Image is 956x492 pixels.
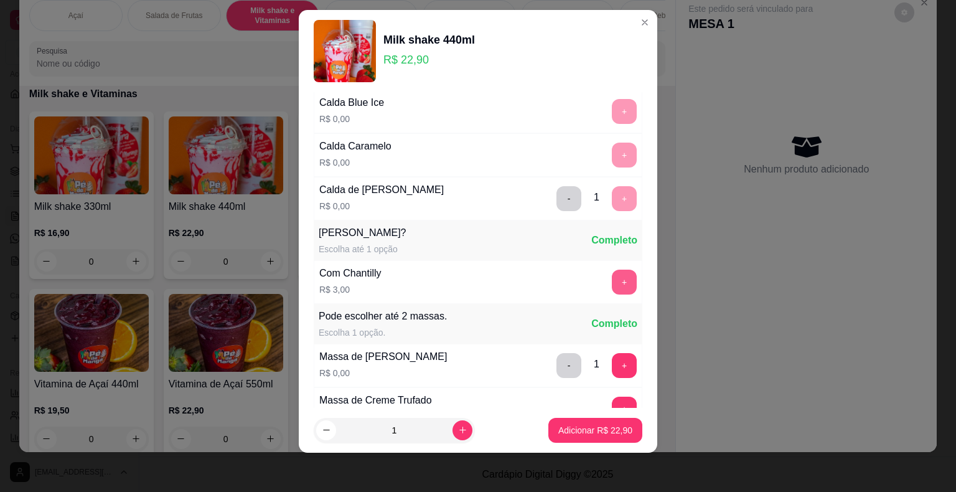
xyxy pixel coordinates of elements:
[594,357,599,372] div: 1
[383,31,475,49] div: Milk shake 440ml
[452,420,472,440] button: increase-product-quantity
[556,186,581,211] button: delete
[319,182,444,197] div: Calda de [PERSON_NAME]
[319,393,432,408] div: Massa de Creme Trufado
[316,420,336,440] button: decrease-product-quantity
[319,95,384,110] div: Calda Blue Ice
[319,156,391,169] p: R$ 0,00
[319,200,444,212] p: R$ 0,00
[319,349,447,364] div: Massa de [PERSON_NAME]
[319,266,382,281] div: Com Chantilly
[612,270,637,295] button: add
[556,353,581,378] button: delete
[591,316,637,331] div: Completo
[383,51,475,69] p: R$ 22,90
[594,190,599,205] div: 1
[612,353,637,378] button: add
[319,367,447,379] p: R$ 0,00
[319,283,382,296] p: R$ 3,00
[319,113,384,125] p: R$ 0,00
[319,225,406,240] div: [PERSON_NAME]?
[635,12,655,32] button: Close
[319,139,391,154] div: Calda Caramelo
[591,233,637,248] div: Completo
[548,418,642,443] button: Adicionar R$ 22,90
[319,326,447,339] div: Escolha 1 opção.
[319,309,447,324] div: Pode escolher até 2 massas.
[558,424,632,437] p: Adicionar R$ 22,90
[319,243,406,255] div: Escolha até 1 opção
[314,20,376,82] img: product-image
[612,397,637,422] button: add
